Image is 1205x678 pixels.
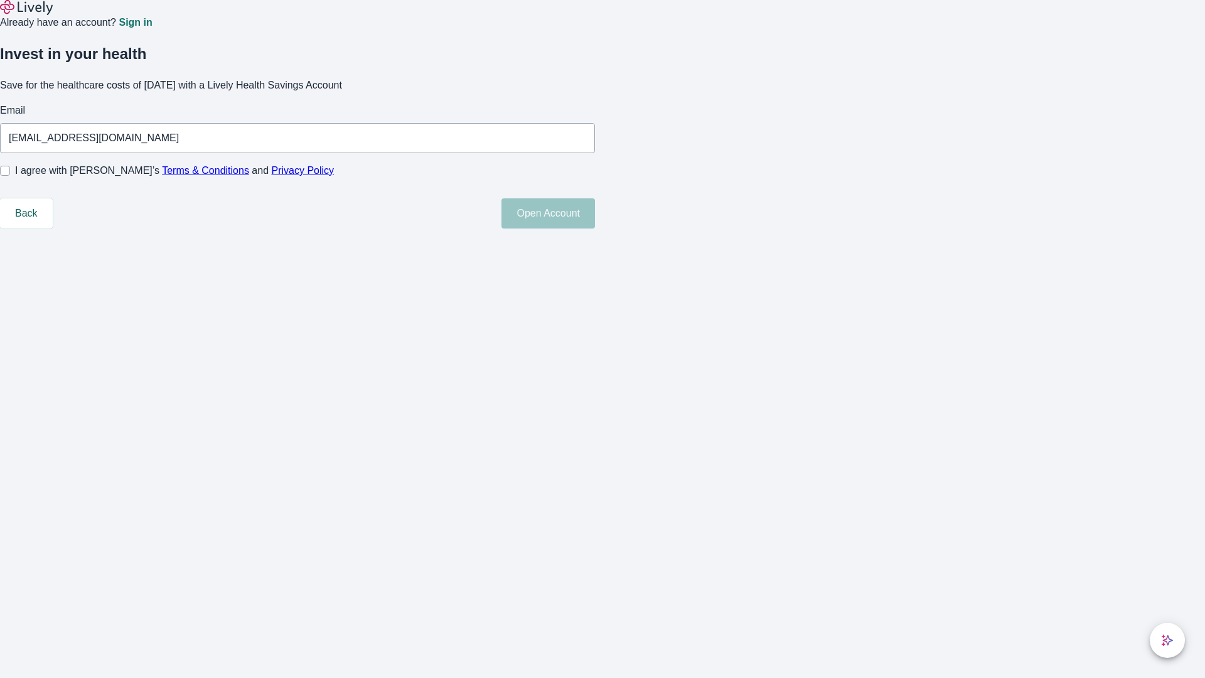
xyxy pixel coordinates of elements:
a: Privacy Policy [272,165,335,176]
button: chat [1150,623,1185,658]
svg: Lively AI Assistant [1161,634,1174,647]
a: Terms & Conditions [162,165,249,176]
a: Sign in [119,18,152,28]
span: I agree with [PERSON_NAME]’s and [15,163,334,178]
